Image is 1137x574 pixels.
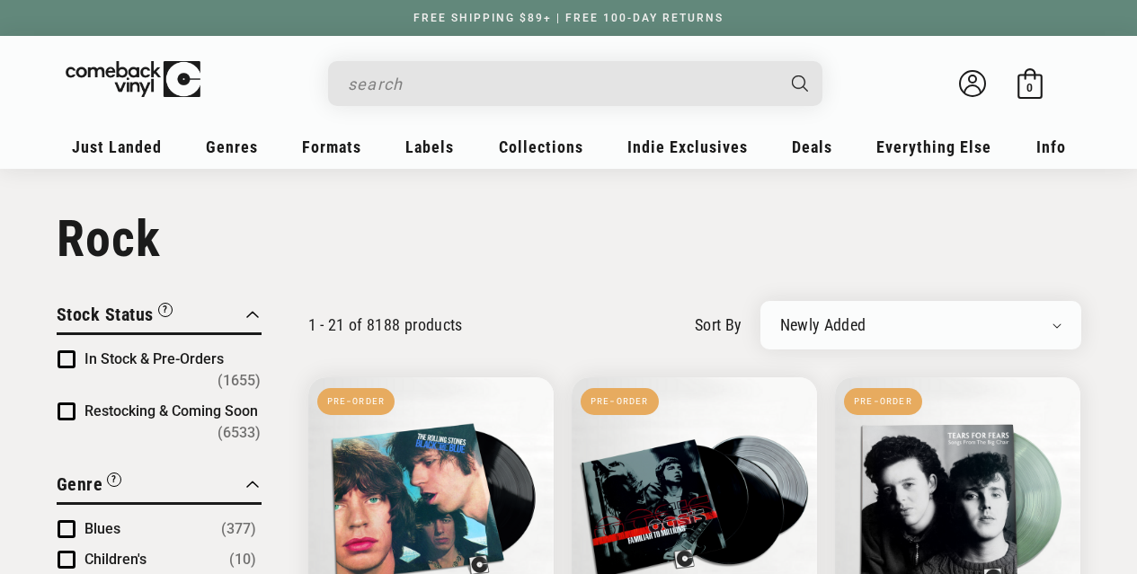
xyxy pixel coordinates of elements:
[776,61,824,106] button: Search
[72,137,162,156] span: Just Landed
[308,315,463,334] p: 1 - 21 of 8188 products
[1026,81,1033,94] span: 0
[229,549,256,570] span: Number of products: (10)
[84,402,258,419] span: Restocking & Coming Soon
[328,61,822,106] div: Search
[348,66,774,102] input: search
[876,137,991,156] span: Everything Else
[221,518,256,540] span: Number of products: (377)
[792,137,832,156] span: Deals
[218,370,261,392] span: Number of products: (1655)
[84,520,120,537] span: Blues
[302,137,361,156] span: Formats
[84,551,147,568] span: Children's
[1036,137,1066,156] span: Info
[695,313,742,337] label: sort by
[218,422,261,444] span: Number of products: (6533)
[57,471,122,502] button: Filter by Genre
[57,304,154,325] span: Stock Status
[499,137,583,156] span: Collections
[57,301,173,332] button: Filter by Stock Status
[206,137,258,156] span: Genres
[405,137,454,156] span: Labels
[395,12,742,24] a: FREE SHIPPING $89+ | FREE 100-DAY RETURNS
[57,209,1081,269] h1: Rock
[57,473,103,495] span: Genre
[627,137,748,156] span: Indie Exclusives
[84,350,224,367] span: In Stock & Pre-Orders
